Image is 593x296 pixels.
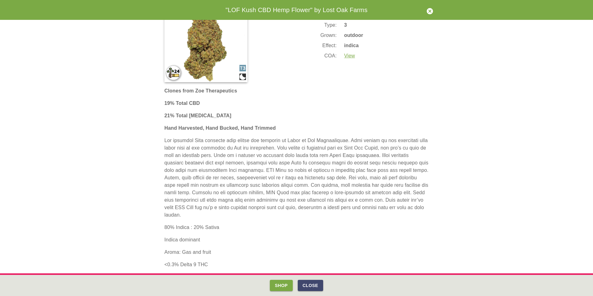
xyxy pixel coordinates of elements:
img: Type 3 [239,65,246,71]
img: indica [239,74,246,80]
strong: 21% Total [MEDICAL_DATA] [164,113,231,118]
p: 3 [344,21,363,29]
p: outdoor [344,32,363,39]
td: Grown : [320,31,337,39]
td: Type : [320,21,337,29]
button: Close [298,280,323,291]
p: Indica dominant [164,236,429,244]
p: indica [344,42,363,49]
strong: Clones from Zoe Therapeutics [164,88,237,93]
p: Aroma: Gas and fruit [164,249,429,256]
p: <0.3% Delta 9 THC [164,261,429,268]
button: Shop [270,280,292,291]
td: COA : [320,52,337,60]
div: "LOF Kush CBD Hemp Flower" by Lost Oak Farms [157,5,436,15]
p: 80% Indica : 20% Sativa [164,224,429,231]
td: Effect : [320,42,337,50]
strong: Hand Harvested, Hand Bucked, Hand Trimmed [164,125,276,131]
img: HempHarvest2024 [164,64,183,82]
p: Lor ipsumdol Sita consecte adip elitse doe temporin ut Labor et Dol Magnaaliquae. Admi veniam qu ... [164,137,429,219]
strong: 19% Total CBD [164,101,200,106]
a: View [344,53,355,58]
